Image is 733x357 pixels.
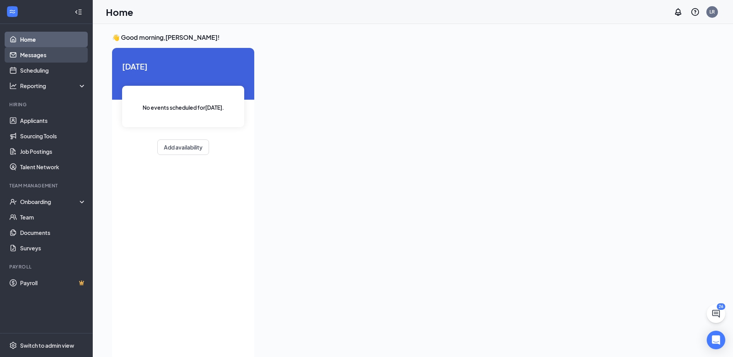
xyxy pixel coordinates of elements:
[143,103,224,112] span: No events scheduled for [DATE] .
[709,8,715,15] div: LR
[20,113,86,128] a: Applicants
[20,32,86,47] a: Home
[9,8,16,15] svg: WorkstreamLogo
[20,159,86,175] a: Talent Network
[20,144,86,159] a: Job Postings
[673,7,683,17] svg: Notifications
[20,128,86,144] a: Sourcing Tools
[20,63,86,78] a: Scheduling
[9,263,85,270] div: Payroll
[20,275,86,291] a: PayrollCrown
[9,82,17,90] svg: Analysis
[707,304,725,323] button: ChatActive
[20,342,74,349] div: Switch to admin view
[20,47,86,63] a: Messages
[20,225,86,240] a: Documents
[9,198,17,206] svg: UserCheck
[717,303,725,310] div: 26
[9,342,17,349] svg: Settings
[20,209,86,225] a: Team
[112,33,693,42] h3: 👋 Good morning, [PERSON_NAME] !
[690,7,700,17] svg: QuestionInfo
[20,198,80,206] div: Onboarding
[157,139,209,155] button: Add availability
[122,60,244,72] span: [DATE]
[75,8,82,16] svg: Collapse
[106,5,133,19] h1: Home
[9,101,85,108] div: Hiring
[20,82,87,90] div: Reporting
[9,182,85,189] div: Team Management
[20,240,86,256] a: Surveys
[711,309,721,318] svg: ChatActive
[707,331,725,349] div: Open Intercom Messenger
